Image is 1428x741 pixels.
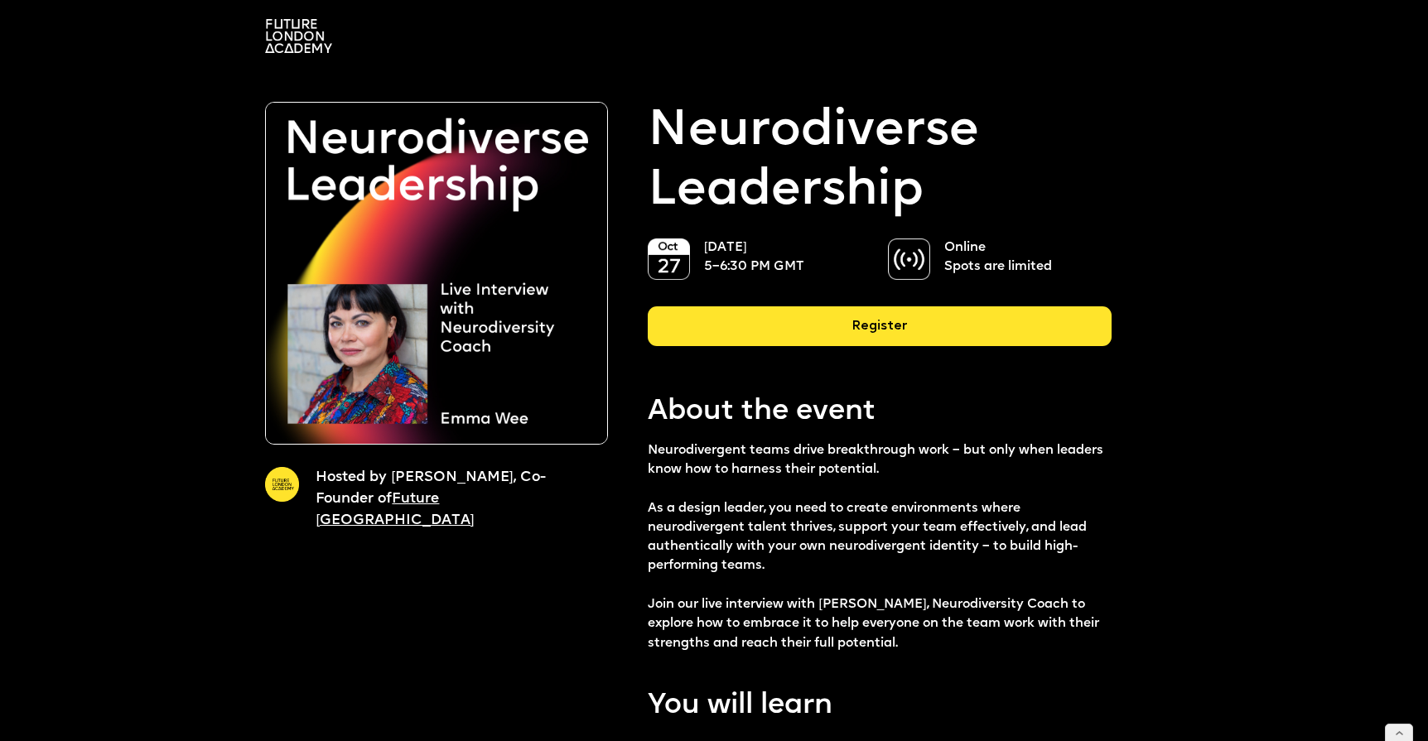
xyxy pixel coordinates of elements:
p: About the event [648,392,1111,432]
img: A logo saying in 3 lines: Future London Academy [265,19,332,53]
a: Register [648,306,1111,359]
div: Register [648,306,1111,346]
p: Neurodiverse Leadership [648,102,1111,222]
img: A yellow circle with Future London Academy logo [265,467,299,501]
p: [DATE] 5–6:30 PM GMT [704,238,871,277]
p: Hosted by [PERSON_NAME], Co-Founder of [316,467,579,532]
p: You will learn [648,686,1111,726]
p: Online Spots are limited [944,238,1112,277]
p: Neurodivergent teams drive breakthrough work – but only when leaders know how to harness their po... [648,441,1111,653]
a: Future [GEOGRAPHIC_DATA] [316,492,474,527]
